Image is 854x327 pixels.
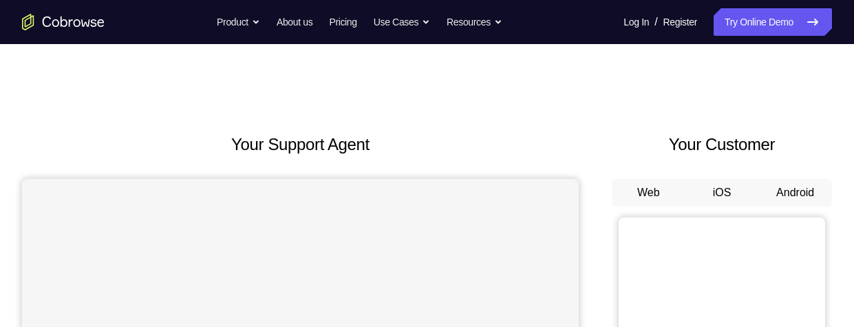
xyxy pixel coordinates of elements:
[758,179,832,207] button: Android
[623,8,649,36] a: Log In
[612,132,832,157] h2: Your Customer
[374,8,430,36] button: Use Cases
[22,132,579,157] h2: Your Support Agent
[663,8,697,36] a: Register
[329,8,356,36] a: Pricing
[447,8,502,36] button: Resources
[685,179,759,207] button: iOS
[277,8,312,36] a: About us
[612,179,685,207] button: Web
[217,8,260,36] button: Product
[654,14,657,30] span: /
[714,8,832,36] a: Try Online Demo
[22,14,105,30] a: Go to the home page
